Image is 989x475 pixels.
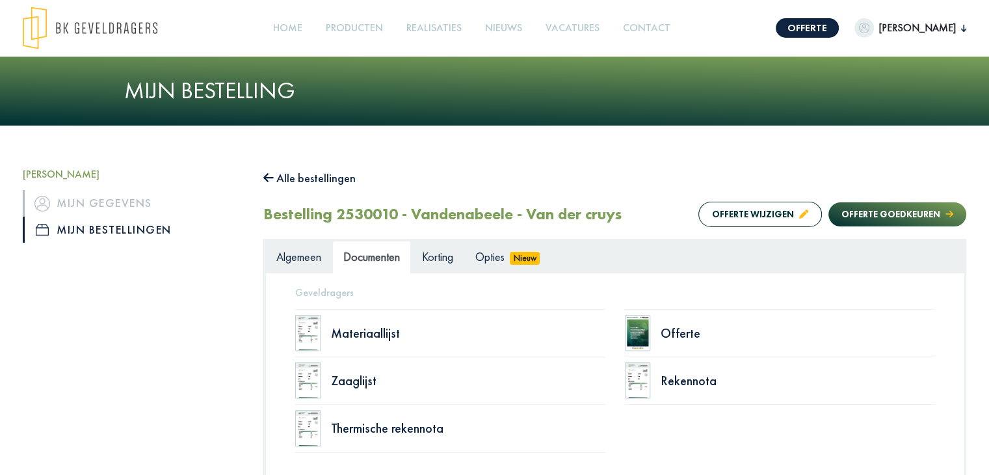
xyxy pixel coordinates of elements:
h5: [PERSON_NAME] [23,168,244,180]
span: Opties [475,249,505,264]
span: Algemeen [276,249,321,264]
img: dummypic.png [854,18,874,38]
span: Nieuw [510,252,540,265]
span: Korting [422,249,453,264]
button: Offerte goedkeuren [828,202,966,226]
a: Nieuws [480,14,527,43]
a: Contact [618,14,676,43]
img: icon [34,196,50,211]
span: Documenten [343,249,400,264]
img: doc [295,410,321,446]
div: Rekennota [661,374,935,387]
h2: Bestelling 2530010 - Vandenabeele - Van der cruys [263,205,622,224]
img: doc [295,315,321,351]
div: Thermische rekennota [331,422,605,435]
div: Zaaglijst [331,374,605,387]
div: Materiaallijst [331,327,605,340]
a: iconMijn gegevens [23,190,244,216]
img: doc [625,315,651,351]
a: Home [268,14,308,43]
img: doc [625,362,651,399]
a: Vacatures [540,14,605,43]
div: Offerte [661,327,935,340]
img: icon [36,224,49,236]
button: Offerte wijzigen [698,202,822,227]
span: [PERSON_NAME] [874,20,961,36]
img: doc [295,362,321,399]
h1: Mijn bestelling [124,77,865,105]
img: logo [23,7,157,49]
a: iconMijn bestellingen [23,217,244,243]
a: Producten [321,14,388,43]
button: [PERSON_NAME] [854,18,966,38]
button: Alle bestellingen [263,168,356,189]
ul: Tabs [265,241,964,273]
h5: Geveldragers [295,286,935,299]
a: Realisaties [401,14,467,43]
a: Offerte [776,18,839,38]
